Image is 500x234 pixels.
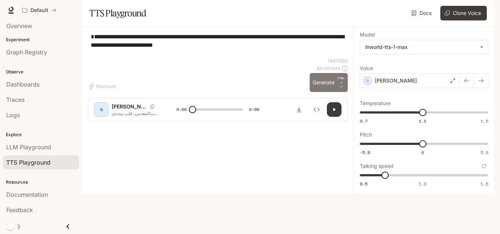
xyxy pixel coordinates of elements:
span: 0.5 [360,181,367,187]
span: 0 [421,149,424,156]
div: inworld-tts-1-max [365,43,476,51]
button: Reset to default [480,162,488,170]
a: Docs [410,6,434,20]
p: 144 / 1000 [328,58,348,64]
button: Shortcuts [88,80,119,92]
span: -5.0 [360,149,370,156]
span: 0:00 [176,106,187,113]
span: 5.0 [481,149,488,156]
button: All workspaces [19,3,60,18]
p: ⏎ [337,76,345,89]
p: CTRL + [337,76,345,85]
div: D [96,104,107,115]
button: Copy Voice ID [147,104,157,109]
p: Model [360,32,375,37]
span: 1.5 [481,118,488,124]
p: بیت‌المقدس، قلب تپنده‌ی فلسطین؛ شهری که قصه‌ی ایمان و اشغال در دلش گره خورده [112,110,159,116]
p: $ 0.001440 [317,65,340,72]
button: Download audio [292,102,306,117]
div: inworld-tts-1-max [360,40,488,54]
button: GenerateCTRL +⏎ [310,73,348,92]
button: Inspect [309,102,324,117]
span: 0.7 [360,118,367,124]
span: 0:08 [249,106,259,113]
p: Temperature [360,101,391,106]
span: 1.0 [419,181,426,187]
span: 1.1 [419,118,426,124]
button: Clone Voice [440,6,487,20]
p: [PERSON_NAME] [375,77,417,84]
p: Default [30,7,48,14]
p: Voice [360,66,373,71]
p: Talking speed [360,164,393,169]
h1: TTS Playground [89,6,146,20]
p: [PERSON_NAME] [112,103,147,110]
p: Pitch [360,132,372,137]
span: 1.5 [481,181,488,187]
